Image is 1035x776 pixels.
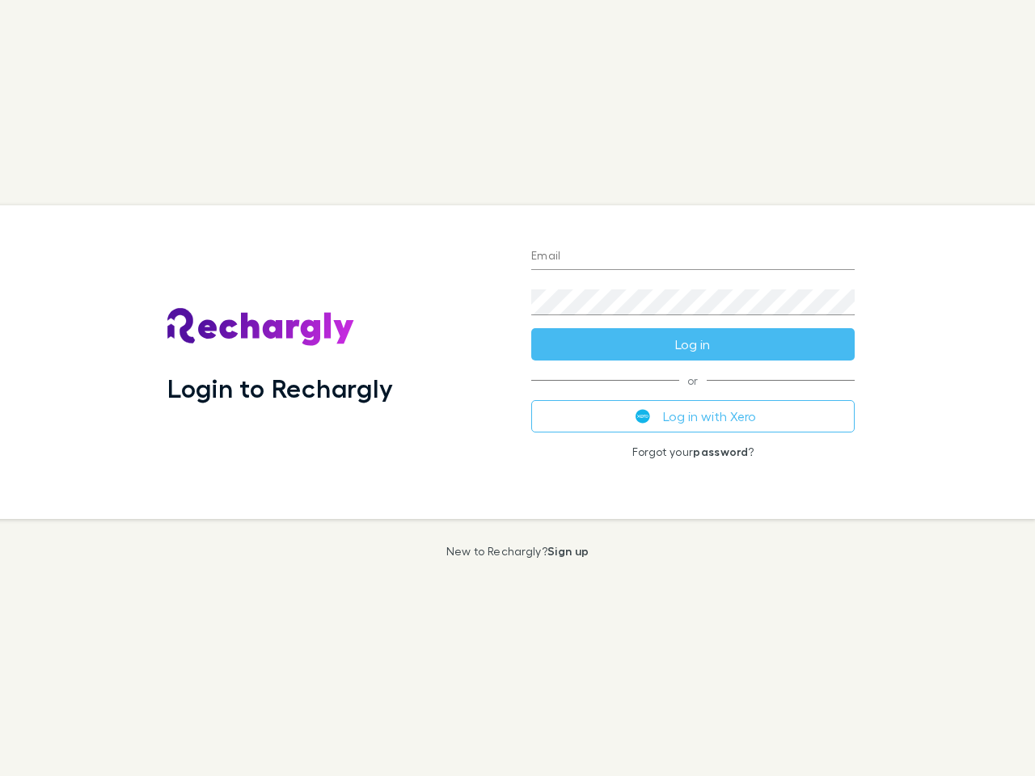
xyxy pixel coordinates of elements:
span: or [531,380,855,381]
h1: Login to Rechargly [167,373,393,403]
p: Forgot your ? [531,445,855,458]
button: Log in [531,328,855,361]
button: Log in with Xero [531,400,855,432]
a: Sign up [547,544,589,558]
img: Rechargly's Logo [167,308,355,347]
a: password [693,445,748,458]
p: New to Rechargly? [446,545,589,558]
img: Xero's logo [636,409,650,424]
